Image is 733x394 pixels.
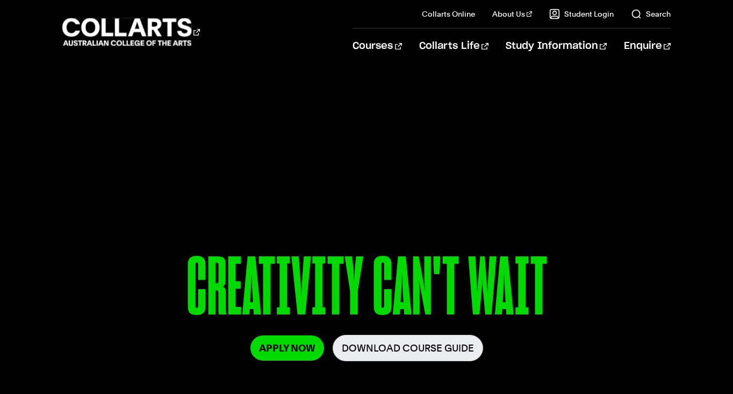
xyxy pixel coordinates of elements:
[353,28,401,64] a: Courses
[549,9,614,19] a: Student Login
[62,246,671,335] p: CREATIVITY CAN'T WAIT
[250,335,324,361] a: Apply Now
[419,28,488,64] a: Collarts Life
[62,17,200,47] div: Go to homepage
[506,28,607,64] a: Study Information
[631,9,671,19] a: Search
[492,9,532,19] a: About Us
[624,28,671,64] a: Enquire
[422,9,475,19] a: Collarts Online
[333,335,483,361] a: Download Course Guide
